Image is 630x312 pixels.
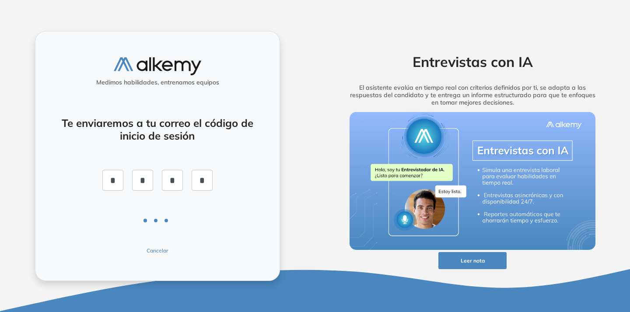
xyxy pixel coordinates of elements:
img: img-more-info [350,112,595,250]
img: logo-alkemy [114,57,201,75]
h5: Medimos habilidades, entrenamos equipos [39,79,276,86]
button: Leer nota [438,252,507,269]
h5: El asistente evalúa en tiempo real con criterios definidos por ti, se adapta a las respuestas del... [336,84,609,106]
button: Cancelar [104,247,211,255]
h4: Te enviaremos a tu correo el código de inicio de sesión [59,117,256,142]
h2: Entrevistas con IA [336,53,609,70]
